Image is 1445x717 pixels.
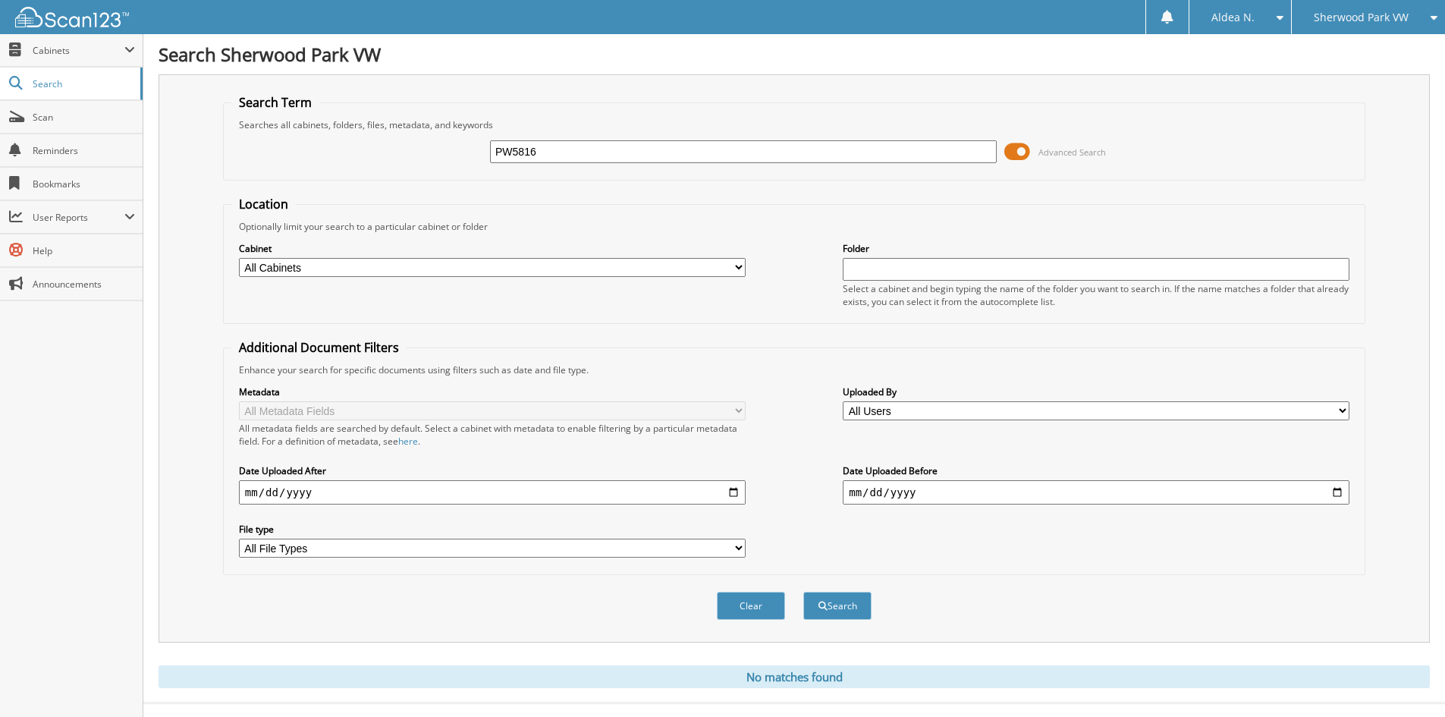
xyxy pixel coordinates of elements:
img: scan123-logo-white.svg [15,7,129,27]
span: Search [33,77,133,90]
h1: Search Sherwood Park VW [159,42,1430,67]
span: Announcements [33,278,135,291]
div: All metadata fields are searched by default. Select a cabinet with metadata to enable filtering b... [239,422,746,448]
span: Reminders [33,144,135,157]
div: Optionally limit your search to a particular cabinet or folder [231,220,1357,233]
span: Cabinets [33,44,124,57]
span: Aldea N. [1211,13,1255,22]
span: Bookmarks [33,178,135,190]
label: Date Uploaded After [239,464,746,477]
label: Cabinet [239,242,746,255]
label: Uploaded By [843,385,1349,398]
span: User Reports [33,211,124,224]
label: Date Uploaded Before [843,464,1349,477]
a: here [398,435,418,448]
div: Searches all cabinets, folders, files, metadata, and keywords [231,118,1357,131]
div: Enhance your search for specific documents using filters such as date and file type. [231,363,1357,376]
legend: Location [231,196,296,212]
legend: Search Term [231,94,319,111]
span: Advanced Search [1038,146,1106,158]
button: Clear [717,592,785,620]
label: Metadata [239,385,746,398]
label: File type [239,523,746,536]
div: No matches found [159,665,1430,688]
label: Folder [843,242,1349,255]
input: start [239,480,746,505]
div: Select a cabinet and begin typing the name of the folder you want to search in. If the name match... [843,282,1349,308]
legend: Additional Document Filters [231,339,407,356]
button: Search [803,592,872,620]
input: end [843,480,1349,505]
span: Help [33,244,135,257]
span: Sherwood Park VW [1314,13,1409,22]
span: Scan [33,111,135,124]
